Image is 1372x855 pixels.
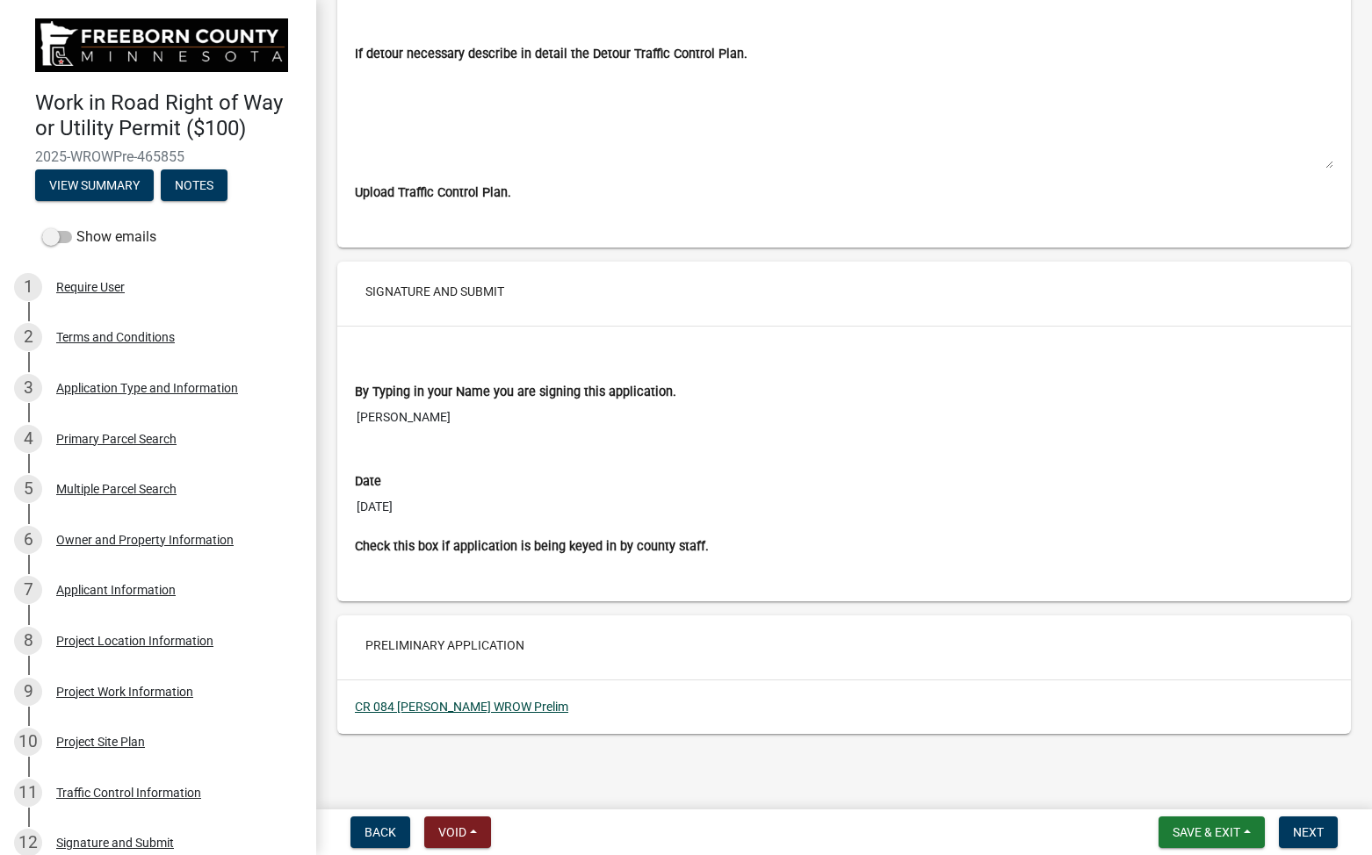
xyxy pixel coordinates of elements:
[350,816,410,848] button: Back
[14,728,42,756] div: 10
[35,169,154,201] button: View Summary
[355,386,676,399] label: By Typing in your Name you are signing this application.
[14,779,42,807] div: 11
[355,476,381,488] label: Date
[56,736,145,748] div: Project Site Plan
[351,276,518,307] button: Signature and Submit
[355,187,511,199] label: Upload Traffic Control Plan.
[56,686,193,698] div: Project Work Information
[35,90,302,141] h4: Work in Road Right of Way or Utility Permit ($100)
[14,425,42,453] div: 4
[56,281,125,293] div: Require User
[14,576,42,604] div: 7
[1173,825,1240,839] span: Save & Exit
[35,18,288,72] img: Freeborn County, Minnesota
[1293,825,1324,839] span: Next
[42,226,156,248] label: Show emails
[365,825,396,839] span: Back
[56,382,238,394] div: Application Type and Information
[14,678,42,706] div: 9
[14,627,42,655] div: 8
[56,534,234,546] div: Owner and Property Information
[56,483,177,495] div: Multiple Parcel Search
[56,433,177,445] div: Primary Parcel Search
[56,331,175,343] div: Terms and Conditions
[14,323,42,351] div: 2
[1279,816,1338,848] button: Next
[355,541,709,553] label: Check this box if application is being keyed in by county staff.
[351,629,538,661] button: Preliminary Application
[161,169,227,201] button: Notes
[161,179,227,193] wm-modal-confirm: Notes
[355,700,568,714] a: CR 084 [PERSON_NAME] WROW Prelim
[355,48,747,61] label: If detour necessary describe in detail the Detour Traffic Control Plan.
[56,584,176,596] div: Applicant Information
[14,475,42,503] div: 5
[56,787,201,799] div: Traffic Control Information
[438,825,466,839] span: Void
[56,635,213,647] div: Project Location Information
[14,374,42,402] div: 3
[424,816,491,848] button: Void
[14,526,42,554] div: 6
[1159,816,1265,848] button: Save & Exit
[56,837,174,849] div: Signature and Submit
[35,148,281,165] span: 2025-WROWPre-465855
[35,179,154,193] wm-modal-confirm: Summary
[14,273,42,301] div: 1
